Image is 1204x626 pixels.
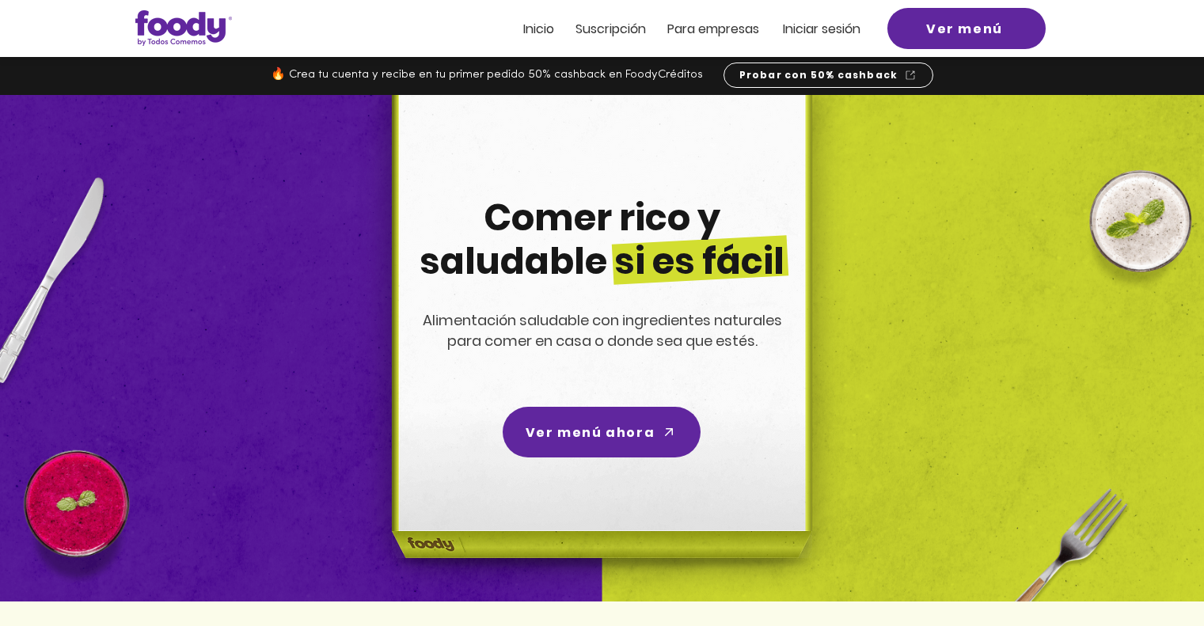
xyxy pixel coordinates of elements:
[420,192,784,286] span: Comer rico y saludable si es fácil
[575,22,646,36] a: Suscripción
[739,68,898,82] span: Probar con 50% cashback
[667,20,682,38] span: Pa
[667,22,759,36] a: Para empresas
[783,20,860,38] span: Iniciar sesión
[503,407,701,457] a: Ver menú ahora
[526,423,655,442] span: Ver menú ahora
[575,20,646,38] span: Suscripción
[523,20,554,38] span: Inicio
[887,8,1046,49] a: Ver menú
[1112,534,1188,610] iframe: Messagebird Livechat Widget
[423,310,782,351] span: Alimentación saludable con ingredientes naturales para comer en casa o donde sea que estés.
[724,63,933,88] a: Probar con 50% cashback
[926,19,1003,39] span: Ver menú
[523,22,554,36] a: Inicio
[348,95,851,601] img: headline-center-compress.png
[271,69,703,81] span: 🔥 Crea tu cuenta y recibe en tu primer pedido 50% cashback en FoodyCréditos
[783,22,860,36] a: Iniciar sesión
[682,20,759,38] span: ra empresas
[135,10,232,46] img: Logo_Foody V2.0.0 (3).png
